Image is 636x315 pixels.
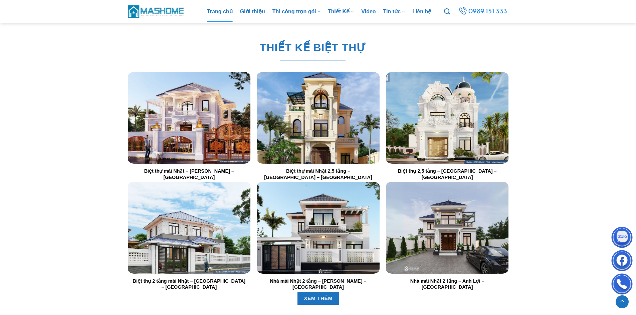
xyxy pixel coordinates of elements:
img: Phone [612,275,632,295]
a: Trang chủ [207,2,233,22]
a: Biệt thự 2,5 tầng – [GEOGRAPHIC_DATA] – [GEOGRAPHIC_DATA] [389,168,505,180]
img: Trang chủ 23 [257,72,379,164]
img: Trang chủ 25 [128,182,250,273]
a: Biệt thự mái Nhật 2,5 tầng – [GEOGRAPHIC_DATA] – [GEOGRAPHIC_DATA] [260,168,376,180]
a: Giới thiệu [240,2,265,22]
img: Trang chủ 24 [386,72,508,164]
a: Thi công trọn gói [272,2,321,22]
span: 0989.151.333 [468,6,507,17]
a: Tin tức [383,2,405,22]
a: Thiết Kế [328,2,354,22]
img: Trang chủ 27 [386,182,508,273]
a: Video [361,2,376,22]
a: XEM THÊM [297,291,339,304]
a: Lên đầu trang [616,295,629,308]
a: Liên hệ [412,2,431,22]
img: Trang chủ 26 [257,182,379,273]
span: XEM THÊM [304,294,333,302]
span: THIẾT KẾ BIỆT THỰ [259,39,366,56]
img: Zalo [612,228,632,248]
img: Trang chủ 22 [128,72,250,164]
a: Tìm kiếm [444,5,450,19]
a: Nhà mái Nhật 2 tầng – [PERSON_NAME] – [GEOGRAPHIC_DATA] [260,278,376,290]
a: 0989.151.333 [457,6,508,18]
img: Facebook [612,252,632,272]
img: MasHome – Tổng Thầu Thiết Kế Và Xây Nhà Trọn Gói [128,4,185,19]
a: Biệt thự 2 tầng mái Nhật – [GEOGRAPHIC_DATA] – [GEOGRAPHIC_DATA] [131,278,247,290]
a: Biệt thự mái Nhật – [PERSON_NAME] – [GEOGRAPHIC_DATA] [131,168,247,180]
a: Nhà mái Nhật 2 tầng – Anh Lợi – [GEOGRAPHIC_DATA] [389,278,505,290]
